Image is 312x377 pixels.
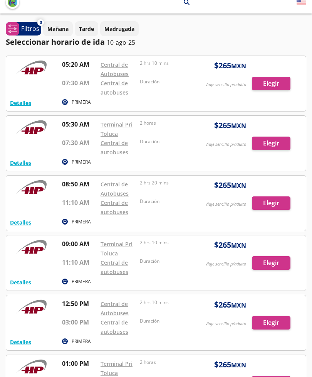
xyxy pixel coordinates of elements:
[101,241,133,257] a: Terminal Pri Toluca
[10,279,31,287] button: Detalles
[101,199,128,216] a: Central de autobuses
[101,140,128,156] a: Central de autobuses
[79,25,94,33] p: Tarde
[10,99,31,107] button: Detalles
[6,37,105,48] p: Seleccionar horario de ida
[72,338,91,345] p: PRIMERA
[72,279,91,286] p: PRIMERA
[101,181,129,198] a: Central de Autobuses
[47,25,69,33] p: Mañana
[101,80,128,96] a: Central de autobuses
[101,259,128,276] a: Central de autobuses
[40,20,42,26] span: 0
[107,38,135,47] p: 10-ago-25
[10,338,31,347] button: Detalles
[21,24,39,34] p: Filtros
[43,22,73,37] button: Mañana
[101,121,133,138] a: Terminal Pri Toluca
[72,99,91,106] p: PRIMERA
[72,219,91,226] p: PRIMERA
[10,159,31,167] button: Detalles
[72,159,91,166] p: PRIMERA
[101,319,128,336] a: Central de autobuses
[100,22,139,37] button: Madrugada
[6,22,41,36] button: 0Filtros
[104,25,134,33] p: Madrugada
[101,360,133,377] a: Terminal Pri Toluca
[101,61,129,78] a: Central de Autobuses
[10,219,31,227] button: Detalles
[75,22,98,37] button: Tarde
[101,301,129,317] a: Central de Autobuses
